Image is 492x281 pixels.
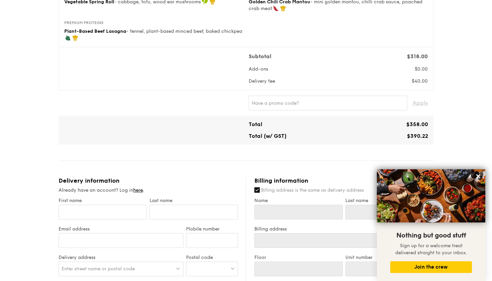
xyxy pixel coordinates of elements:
[249,121,262,127] span: Total
[230,266,235,271] img: icon-dropdown.fa26e9f9.svg
[249,66,268,72] span: Add-ons
[396,231,466,240] span: Nothing but good stuff
[65,35,71,41] img: icon-vegetarian.fe4039eb.svg
[377,169,485,222] img: DSC07876-Edit02-Large.jpeg
[72,35,78,41] img: icon-chef-hat.a58ddaea.svg
[254,187,260,193] input: Billing address is the same as delivery address
[280,5,286,11] img: icon-chef-hat.a58ddaea.svg
[390,261,472,273] button: Join the crew
[176,266,180,271] img: icon-dropdown.fa26e9f9.svg
[249,96,407,110] input: Have a promo code?
[186,226,238,232] label: Mobile number
[249,133,286,139] span: Total (w/ GST)
[254,198,343,203] label: Name
[413,96,428,110] span: Apply
[407,133,428,139] span: $390.22
[64,28,126,34] span: Plant-Based Beef Lasagna
[126,28,242,34] span: - fennel, plant-based minced beef, baked chickpea
[412,78,428,84] span: $40.00
[254,255,343,260] label: Floor
[249,53,271,60] span: Subtotal
[261,187,364,193] span: Billing address is the same as delivery address
[249,78,275,84] span: Delivery fee
[59,198,147,203] label: First name
[473,171,484,182] button: Close
[64,20,243,25] div: Premium proteins
[254,177,308,184] span: Billing information
[406,121,428,127] span: $358.00
[59,177,119,184] span: Delivery information
[59,187,238,194] div: Already have an account? Log in .
[415,66,428,72] span: $0.00
[133,187,143,193] a: here
[186,255,238,260] label: Postal code
[62,266,135,272] span: Enter street name or postal code
[59,226,183,232] label: Email address
[345,198,434,203] label: Last name
[395,243,467,256] span: Sign up for a welcome treat delivered straight to your inbox.
[59,255,183,260] label: Delivery address
[345,255,434,260] label: Unit number
[150,198,238,203] label: Last name
[407,53,428,60] span: $318.00
[273,5,279,11] img: icon-spicy.37a8142b.svg
[254,226,379,232] label: Billing address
